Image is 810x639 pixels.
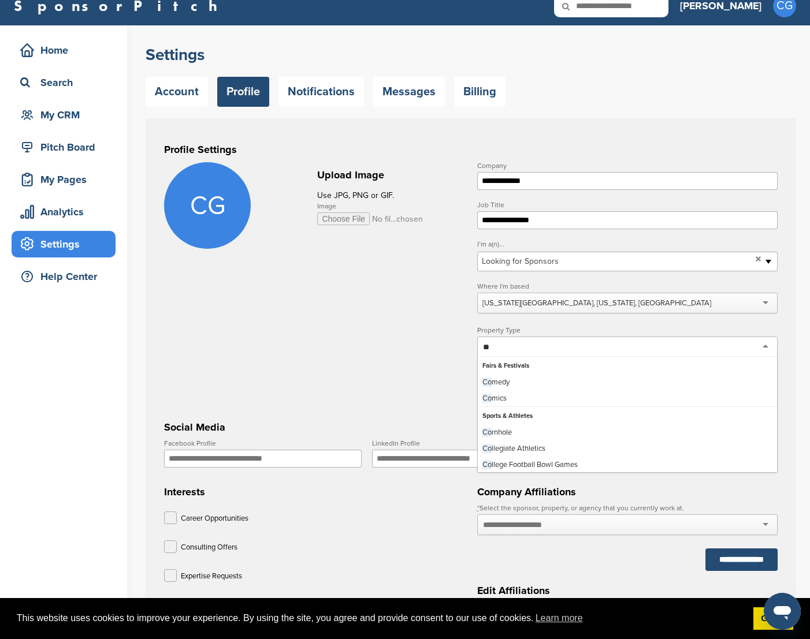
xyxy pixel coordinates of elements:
h2: Upload Image [317,167,465,183]
h3: Edit Affiliations [477,582,778,599]
a: My Pages [12,166,116,193]
a: Home [12,37,116,63]
h3: Social Media [164,419,778,435]
div: Help Center [17,266,116,287]
div: My Pages [17,169,116,190]
span: Co [482,460,492,469]
a: Analytics [12,199,116,225]
div: Search [17,72,116,93]
a: My CRM [12,102,116,128]
h3: Company Affiliations [477,484,778,500]
label: Facebook Profile [164,440,362,447]
a: Notifications [278,77,364,107]
div: Fairs & Festivals [478,357,777,374]
a: Settings [12,231,116,257]
div: Home [17,40,116,61]
label: Select the sponsor, property, or agency that you currently work at. [477,505,778,511]
div: mics [478,390,777,406]
a: Profile [217,77,269,107]
div: Analytics [17,201,116,222]
div: llege Football Bowl Games [478,457,777,473]
a: Account [146,77,208,107]
h2: Settings [146,44,796,65]
div: My CRM [17,104,116,125]
p: Use JPG, PNG or GIF. [317,188,465,203]
a: Billing [454,77,506,107]
a: Search [12,69,116,96]
h3: Profile Settings [164,141,778,158]
span: This website uses cookies to improve your experience. By using the site, you agree and provide co... [17,610,744,627]
a: Messages [373,77,445,107]
p: Consulting Offers [181,540,237,555]
label: Property Type [477,327,778,334]
h3: Interests [164,484,465,500]
label: Image [317,203,465,210]
a: Pitch Board [12,134,116,160]
a: learn more about cookies [534,610,585,627]
span: Co [482,378,492,387]
p: Career Opportunities [181,511,248,526]
label: Job Title [477,201,778,208]
div: [US_STATE][GEOGRAPHIC_DATA], [US_STATE], [GEOGRAPHIC_DATA] [482,298,711,308]
p: Expertise Requests [181,569,242,584]
div: rnhole [478,424,777,440]
div: medy [478,374,777,390]
span: CG [164,162,251,249]
iframe: Button to launch messaging window [764,593,801,630]
label: Where I'm based [477,283,778,290]
span: Looking for Sponsors [482,255,751,268]
label: LinkedIn Profile [372,440,570,447]
span: Co [482,394,492,403]
div: Sports & Athletes [478,407,777,424]
label: I’m a(n)... [477,241,778,248]
span: Co [482,444,492,453]
abbr: required [477,504,480,512]
a: Help Center [12,263,116,290]
div: Settings [17,234,116,255]
label: Company [477,162,778,169]
span: Co [482,428,492,437]
div: Pitch Board [17,137,116,158]
a: dismiss cookie message [753,607,793,630]
div: llegiate Athletics [478,440,777,457]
